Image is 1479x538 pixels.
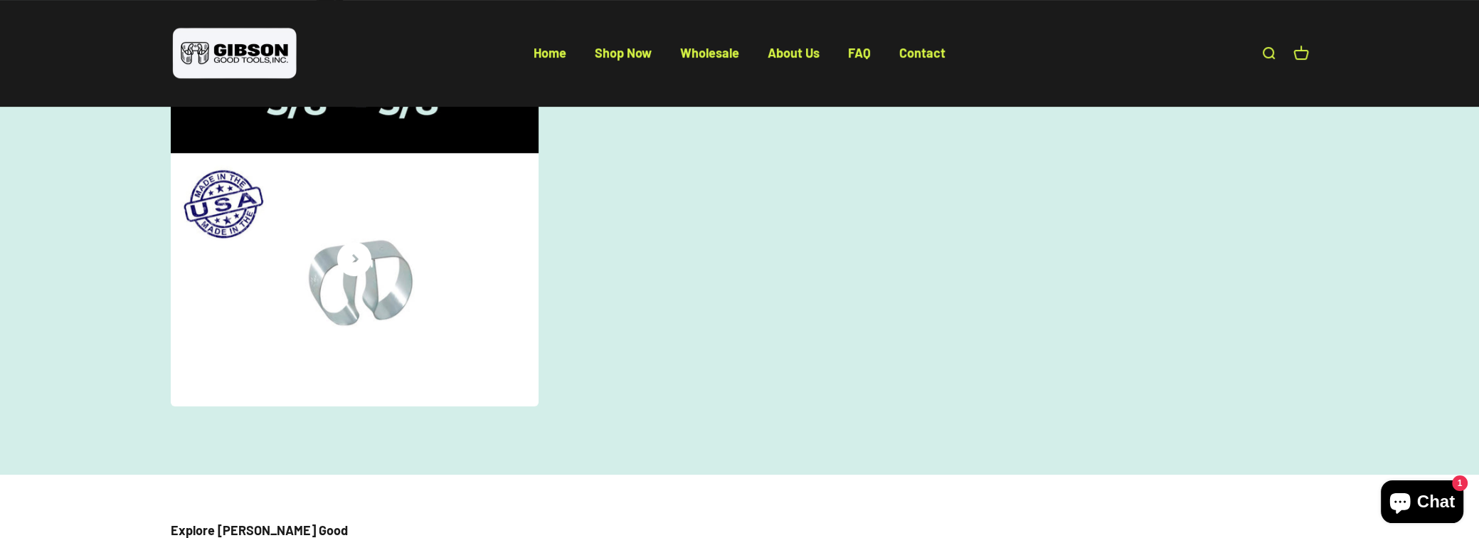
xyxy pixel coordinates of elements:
[1377,480,1468,527] inbox-online-store-chat: Shopify online store chat
[595,45,652,60] a: Shop Now
[899,45,945,60] a: Contact
[680,45,739,60] a: Wholesale
[171,66,539,406] a: Gripper Clips | 3/8" - 5/8"
[768,45,820,60] a: About Us
[534,45,566,60] a: Home
[159,56,549,416] img: Gripper Clips | 3/8" - 5/8"
[848,45,871,60] a: FAQ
